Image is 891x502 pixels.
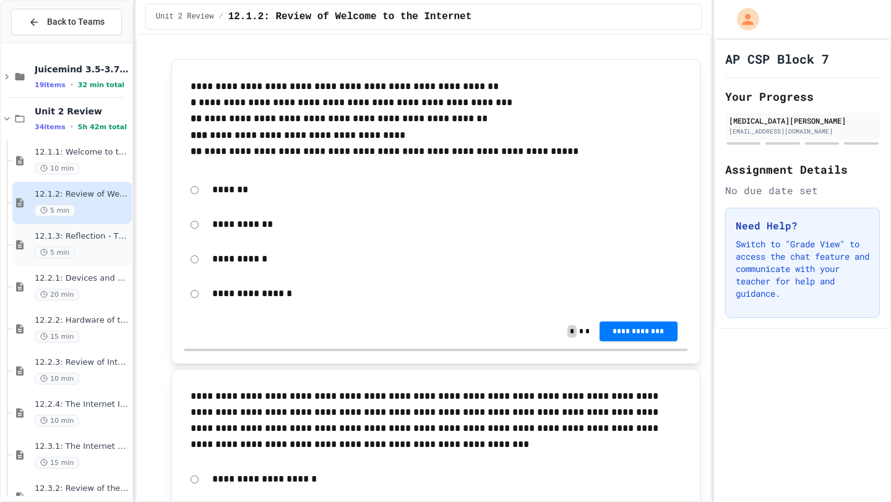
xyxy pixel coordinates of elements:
span: 12.2.4: The Internet Is In The Ocean [35,399,129,410]
h1: AP CSP Block 7 [725,50,829,67]
span: • [71,122,73,132]
span: Juicemind 3.5-3.7 Exercises [35,64,129,75]
span: 12.3.1: The Internet Protocol [35,441,129,452]
span: 12.2.3: Review of Internet Hardware [35,357,129,368]
span: 12.1.2: Review of Welcome to the Internet [35,189,129,200]
h2: Your Progress [725,88,880,105]
span: 15 min [35,331,79,342]
div: [EMAIL_ADDRESS][DOMAIN_NAME] [729,127,876,136]
span: • [71,80,73,90]
span: Unit 2 Review [35,106,129,117]
span: 12.2.2: Hardware of the Internet [35,315,129,326]
span: / [218,12,223,22]
span: 5h 42m total [78,123,127,131]
h3: Need Help? [736,218,869,233]
span: 5 min [35,247,75,258]
span: 12.1.1: Welcome to the Internet [35,147,129,158]
span: 19 items [35,81,66,89]
span: Unit 2 Review [156,12,214,22]
button: Back to Teams [11,9,122,35]
span: 20 min [35,289,79,300]
span: Back to Teams [47,15,105,28]
span: 12.1.2: Review of Welcome to the Internet [228,9,472,24]
div: [MEDICAL_DATA][PERSON_NAME] [729,115,876,126]
div: No due date set [725,183,880,198]
span: 12.1.3: Reflection - The Internet and You [35,231,129,242]
span: 12.2.1: Devices and Networks [35,273,129,284]
span: 5 min [35,205,75,216]
span: 32 min total [78,81,124,89]
p: Switch to "Grade View" to access the chat feature and communicate with your teacher for help and ... [736,238,869,300]
div: My Account [724,5,762,33]
span: 34 items [35,123,66,131]
h2: Assignment Details [725,161,880,178]
span: 10 min [35,373,79,385]
span: 10 min [35,163,79,174]
span: 10 min [35,415,79,427]
span: 12.3.2: Review of the Internet Protocol [35,483,129,494]
span: 15 min [35,457,79,469]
